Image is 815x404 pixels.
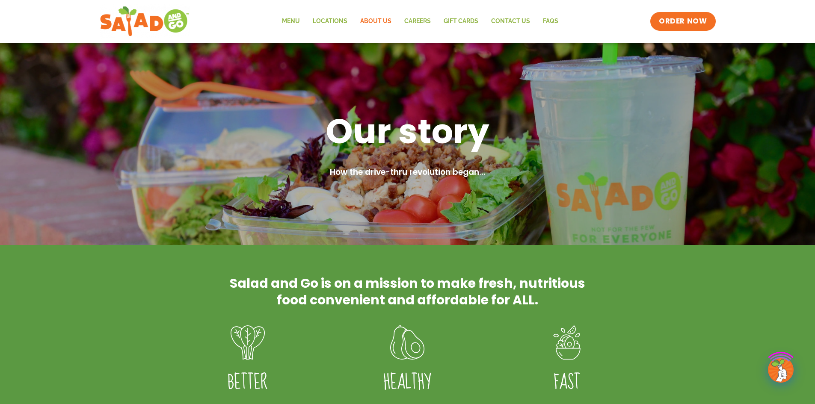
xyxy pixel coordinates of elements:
a: FAQs [536,12,565,31]
a: Menu [276,12,306,31]
img: new-SAG-logo-768×292 [100,4,190,38]
a: Contact Us [485,12,536,31]
span: ORDER NOW [659,16,707,27]
a: Careers [398,12,437,31]
h4: Better [181,371,315,395]
h4: FAST [500,371,634,395]
nav: Menu [276,12,565,31]
a: GIFT CARDS [437,12,485,31]
a: About Us [354,12,398,31]
h1: Our story [185,109,630,153]
a: Locations [306,12,354,31]
a: ORDER NOW [650,12,715,31]
h2: Salad and Go is on a mission to make fresh, nutritious food convenient and affordable for ALL. [228,275,587,308]
h2: How the drive-thru revolution began... [185,166,630,179]
h4: Healthy [340,371,474,395]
